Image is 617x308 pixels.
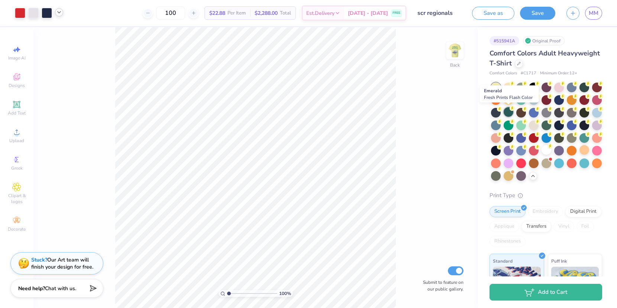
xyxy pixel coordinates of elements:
[576,221,594,232] div: Foil
[472,7,514,20] button: Save as
[490,36,519,45] div: # 515941A
[528,206,563,217] div: Embroidery
[589,9,598,17] span: MM
[553,221,574,232] div: Vinyl
[255,9,278,17] span: $2,288.00
[551,267,599,304] img: Puff Ink
[520,7,555,20] button: Save
[493,267,541,304] img: Standard
[419,279,463,292] label: Submit to feature on our public gallery.
[279,290,291,297] span: 100 %
[521,221,551,232] div: Transfers
[11,165,23,171] span: Greek
[18,285,45,292] strong: Need help?
[280,9,291,17] span: Total
[490,49,600,68] span: Comfort Colors Adult Heavyweight T-Shirt
[523,36,565,45] div: Original Proof
[493,257,513,265] span: Standard
[9,138,24,144] span: Upload
[540,70,577,77] span: Minimum Order: 12 +
[8,110,26,116] span: Add Text
[348,9,388,17] span: [DATE] - [DATE]
[450,62,460,68] div: Back
[448,43,462,58] img: Back
[156,6,185,20] input: – –
[551,257,567,265] span: Puff Ink
[306,9,335,17] span: Est. Delivery
[480,86,539,103] div: Emerald
[585,7,602,20] a: MM
[412,6,466,20] input: Untitled Design
[565,206,601,217] div: Digital Print
[490,284,602,301] button: Add to Cart
[490,206,526,217] div: Screen Print
[521,70,536,77] span: # C1717
[490,191,602,200] div: Print Type
[490,70,517,77] span: Comfort Colors
[8,55,26,61] span: Image AI
[31,256,93,270] div: Our Art team will finish your design for free.
[490,221,519,232] div: Applique
[4,193,30,205] span: Clipart & logos
[490,236,526,247] div: Rhinestones
[45,285,76,292] span: Chat with us.
[9,83,25,89] span: Designs
[31,256,47,263] strong: Stuck?
[484,94,533,100] span: Fresh Prints Flash Color
[209,9,225,17] span: $22.88
[8,226,26,232] span: Decorate
[227,9,246,17] span: Per Item
[393,10,400,16] span: FREE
